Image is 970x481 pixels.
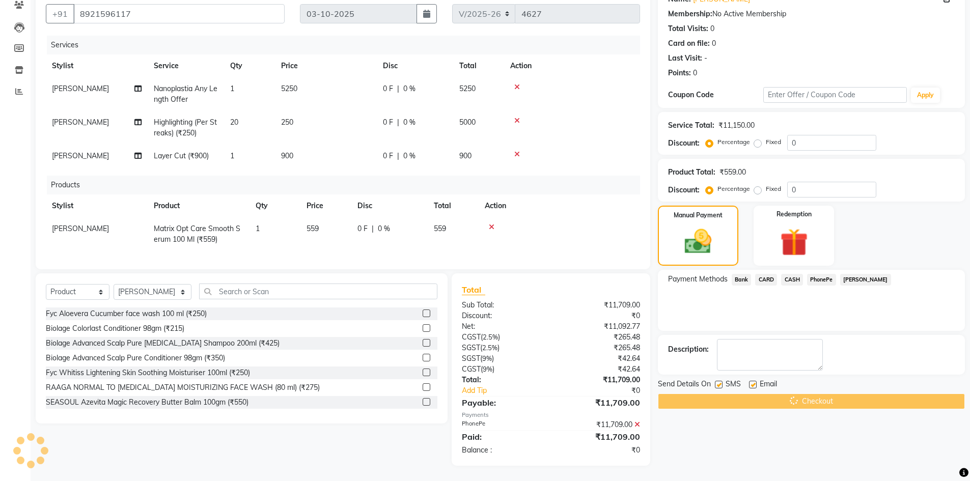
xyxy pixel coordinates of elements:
[403,151,415,161] span: 0 %
[483,365,492,373] span: 9%
[459,84,476,93] span: 5250
[52,118,109,127] span: [PERSON_NAME]
[726,379,741,391] span: SMS
[462,332,481,342] span: CGST
[766,184,781,193] label: Fixed
[250,194,300,217] th: Qty
[717,137,750,147] label: Percentage
[676,226,720,257] img: _cash.svg
[693,68,697,78] div: 0
[281,118,293,127] span: 250
[154,118,217,137] span: Highlighting (Per Streaks) (₹250)
[47,176,648,194] div: Products
[668,9,712,19] div: Membership:
[454,419,551,430] div: PhonePe
[397,151,399,161] span: |
[230,84,234,93] span: 1
[551,364,648,375] div: ₹42.64
[454,431,551,443] div: Paid:
[256,224,260,233] span: 1
[668,68,691,78] div: Points:
[397,83,399,94] span: |
[148,194,250,217] th: Product
[551,375,648,385] div: ₹11,709.00
[46,338,280,349] div: Biolage Advanced Scalp Pure [MEDICAL_DATA] Shampoo 200ml (₹425)
[710,23,714,34] div: 0
[46,308,207,319] div: Fyc Aloevera Cucumber face wash 100 ml (₹250)
[403,117,415,128] span: 0 %
[454,321,551,332] div: Net:
[760,379,777,391] span: Email
[454,445,551,456] div: Balance :
[755,274,777,286] span: CARD
[504,54,640,77] th: Action
[454,353,551,364] div: ( )
[357,223,368,234] span: 0 F
[372,223,374,234] span: |
[46,367,250,378] div: Fyc Whitiss Lightening Skin Soothing Moisturiser 100ml (₹250)
[154,151,209,160] span: Layer Cut (₹900)
[199,284,437,299] input: Search or Scan
[668,90,764,100] div: Coupon Code
[668,167,715,178] div: Product Total:
[483,333,498,341] span: 2.5%
[840,274,891,286] span: [PERSON_NAME]
[668,344,709,355] div: Description:
[46,194,148,217] th: Stylist
[351,194,428,217] th: Disc
[454,310,551,321] div: Discount:
[46,54,148,77] th: Stylist
[46,4,74,23] button: +91
[668,9,955,19] div: No Active Membership
[52,224,109,233] span: [PERSON_NAME]
[378,223,390,234] span: 0 %
[434,224,446,233] span: 559
[668,53,702,64] div: Last Visit:
[454,397,551,409] div: Payable:
[275,54,377,77] th: Price
[281,151,293,160] span: 900
[719,167,746,178] div: ₹559.00
[668,185,700,195] div: Discount:
[383,83,393,94] span: 0 F
[551,445,648,456] div: ₹0
[911,88,940,103] button: Apply
[462,364,481,374] span: CGST
[668,38,710,49] div: Card on file:
[462,285,485,295] span: Total
[454,332,551,343] div: ( )
[668,274,728,285] span: Payment Methods
[403,83,415,94] span: 0 %
[300,194,351,217] th: Price
[383,117,393,128] span: 0 F
[551,419,648,430] div: ₹11,709.00
[462,343,480,352] span: SGST
[551,300,648,310] div: ₹11,709.00
[551,431,648,443] div: ₹11,709.00
[453,54,504,77] th: Total
[766,137,781,147] label: Fixed
[230,151,234,160] span: 1
[551,353,648,364] div: ₹42.64
[718,120,755,131] div: ₹11,150.00
[46,323,184,334] div: Biolage Colorlast Conditioner 98gm (₹215)
[567,385,648,396] div: ₹0
[658,379,711,391] span: Send Details On
[551,321,648,332] div: ₹11,092.77
[154,224,240,244] span: Matrix Opt Care Smooth Serum 100 Ml (₹559)
[52,84,109,93] span: [PERSON_NAME]
[479,194,640,217] th: Action
[307,224,319,233] span: 559
[154,84,217,104] span: Nanoplastia Any Length Offer
[674,211,723,220] label: Manual Payment
[428,194,479,217] th: Total
[383,151,393,161] span: 0 F
[668,23,708,34] div: Total Visits:
[52,151,109,160] span: [PERSON_NAME]
[462,411,640,419] div: Payments
[46,353,225,363] div: Biolage Advanced Scalp Pure Conditioner 98gm (₹350)
[777,210,812,219] label: Redemption
[454,364,551,375] div: ( )
[459,118,476,127] span: 5000
[717,184,750,193] label: Percentage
